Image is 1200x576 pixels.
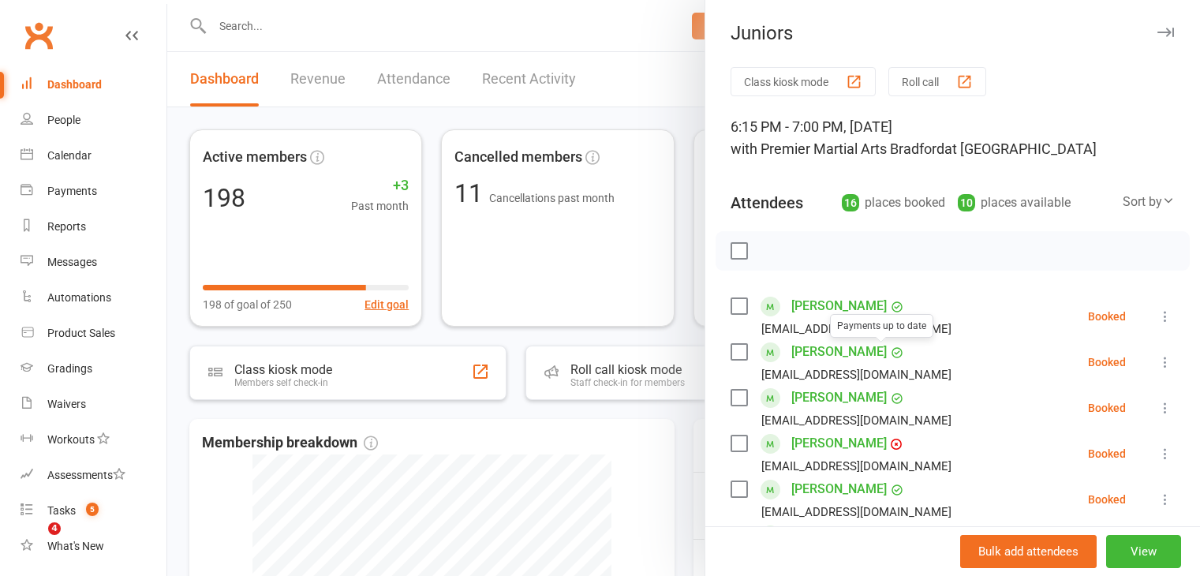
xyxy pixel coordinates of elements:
div: Calendar [47,149,92,162]
span: 5 [86,503,99,516]
div: Waivers [47,398,86,410]
a: Workouts [21,422,166,458]
a: Clubworx [19,16,58,55]
a: [PERSON_NAME] [791,339,887,365]
div: Workouts [47,433,95,446]
div: Booked [1088,311,1126,322]
div: What's New [47,540,104,552]
a: What's New [21,529,166,564]
div: [EMAIL_ADDRESS][DOMAIN_NAME] [761,456,951,477]
div: Sort by [1123,192,1175,212]
div: 10 [958,194,975,211]
div: Automations [47,291,111,304]
button: Roll call [888,67,986,96]
div: Reports [47,220,86,233]
div: 6:15 PM - 7:00 PM, [DATE] [731,116,1175,160]
div: [EMAIL_ADDRESS][DOMAIN_NAME] [761,502,951,522]
div: Attendees [731,192,803,214]
div: Messages [47,256,97,268]
div: places available [958,192,1071,214]
div: Booked [1088,357,1126,368]
div: Gradings [47,362,92,375]
a: [PERSON_NAME] [791,385,887,410]
div: Booked [1088,448,1126,459]
a: Reports [21,209,166,245]
a: Messages [21,245,166,280]
div: places booked [842,192,945,214]
a: Dashboard [21,67,166,103]
button: View [1106,535,1181,568]
a: Product Sales [21,316,166,351]
a: Gradings [21,351,166,387]
a: [PERSON_NAME] [791,522,887,548]
div: Dashboard [47,78,102,91]
button: Bulk add attendees [960,535,1097,568]
div: People [47,114,80,126]
div: Product Sales [47,327,115,339]
a: [PERSON_NAME] [791,294,887,319]
a: Waivers [21,387,166,422]
div: Payments [47,185,97,197]
div: Tasks [47,504,76,517]
div: Juniors [705,22,1200,44]
div: [EMAIL_ADDRESS][DOMAIN_NAME] [761,365,951,385]
div: 16 [842,194,859,211]
a: Calendar [21,138,166,174]
div: Payments up to date [830,314,933,338]
a: Payments [21,174,166,209]
a: [PERSON_NAME] [791,431,887,456]
span: with Premier Martial Arts Bradford [731,140,944,157]
span: at [GEOGRAPHIC_DATA] [944,140,1097,157]
a: [PERSON_NAME] [791,477,887,502]
button: Class kiosk mode [731,67,876,96]
span: 4 [48,522,61,535]
a: Assessments [21,458,166,493]
div: [EMAIL_ADDRESS][DOMAIN_NAME] [761,319,951,339]
a: Tasks 5 [21,493,166,529]
a: Automations [21,280,166,316]
div: Booked [1088,402,1126,413]
iframe: Intercom live chat [16,522,54,560]
div: [EMAIL_ADDRESS][DOMAIN_NAME] [761,410,951,431]
div: Assessments [47,469,125,481]
a: People [21,103,166,138]
div: Booked [1088,494,1126,505]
